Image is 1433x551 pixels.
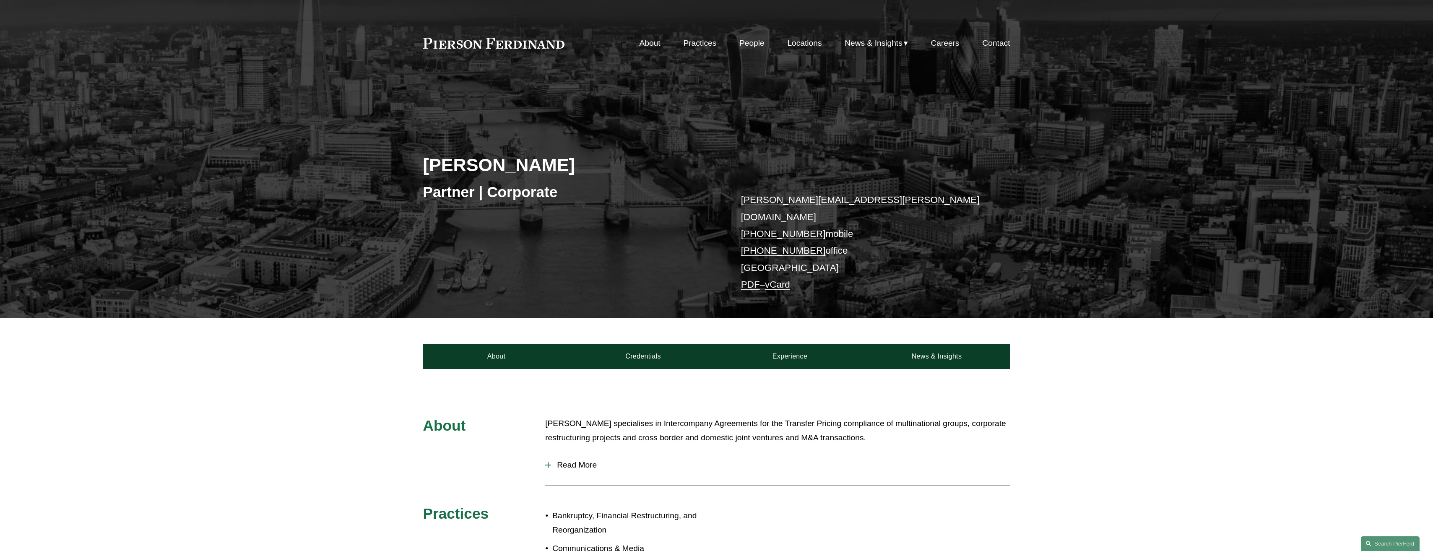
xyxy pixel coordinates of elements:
a: [PHONE_NUMBER] [741,245,826,256]
p: Bankruptcy, Financial Restructuring, and Reorganization [552,509,716,538]
a: [PHONE_NUMBER] [741,229,826,239]
span: Read More [551,460,1010,470]
span: Practices [423,505,489,522]
a: PDF [741,279,760,290]
a: About [423,344,570,369]
h3: Partner | Corporate [423,183,717,201]
span: News & Insights [845,36,902,51]
p: [PERSON_NAME] specialises in Intercompany Agreements for the Transfer Pricing compliance of multi... [545,416,1010,445]
a: Credentials [570,344,717,369]
p: mobile office [GEOGRAPHIC_DATA] – [741,192,986,293]
a: Contact [982,35,1010,51]
a: [PERSON_NAME][EMAIL_ADDRESS][PERSON_NAME][DOMAIN_NAME] [741,195,980,222]
a: People [739,35,765,51]
a: Practices [683,35,716,51]
button: Read More [545,454,1010,476]
a: Search this site [1361,536,1420,551]
a: vCard [765,279,790,290]
span: About [423,417,466,434]
a: Experience [717,344,863,369]
a: folder dropdown [845,35,908,51]
a: News & Insights [863,344,1010,369]
a: Careers [931,35,959,51]
h2: [PERSON_NAME] [423,154,717,176]
a: Locations [787,35,822,51]
a: About [640,35,661,51]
